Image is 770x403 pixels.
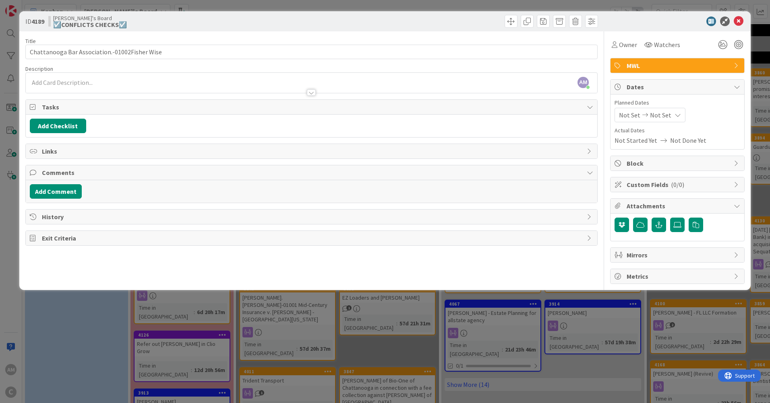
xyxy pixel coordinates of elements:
span: Description [25,65,53,72]
span: Block [627,158,730,168]
b: 4189 [31,17,44,25]
b: ☑️CONFLICTS CHECKS☑️ [53,21,127,28]
span: Not Started Yet [615,136,657,145]
span: History [42,212,583,222]
span: Planned Dates [615,99,740,107]
span: Metrics [627,271,730,281]
span: Support [17,1,37,11]
span: ( 0/0 ) [671,181,684,189]
span: Attachments [627,201,730,211]
span: Mirrors [627,250,730,260]
span: Actual Dates [615,126,740,135]
button: Add Checklist [30,119,86,133]
span: AM [577,77,589,88]
span: Exit Criteria [42,233,583,243]
span: Not Set [650,110,671,120]
span: [PERSON_NAME]'s Board [53,15,127,21]
input: type card name here... [25,45,598,59]
span: Comments [42,168,583,177]
span: Owner [619,40,637,49]
span: Not Done Yet [670,136,706,145]
span: Links [42,146,583,156]
span: Not Set [619,110,640,120]
button: Add Comment [30,184,82,199]
span: Watchers [654,40,680,49]
span: ID [25,16,44,26]
span: Custom Fields [627,180,730,189]
span: Dates [627,82,730,92]
label: Title [25,37,36,45]
span: MWL [627,61,730,70]
span: Tasks [42,102,583,112]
